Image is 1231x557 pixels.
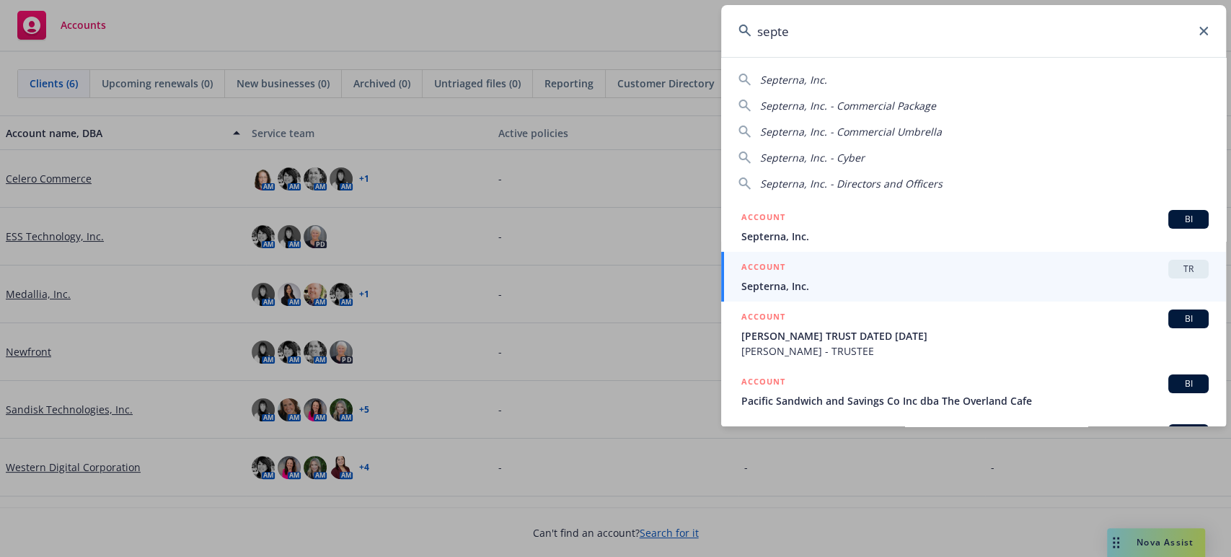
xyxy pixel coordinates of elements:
span: Septerna, Inc. - Commercial Umbrella [760,125,942,139]
span: Septerna, Inc. - Cyber [760,151,865,165]
a: ACCOUNT [721,416,1226,466]
h5: ACCOUNT [741,374,785,392]
span: BI [1174,213,1203,226]
span: Septerna, Inc. - Directors and Officers [760,177,943,190]
span: TR [1174,263,1203,276]
h5: ACCOUNT [741,260,785,277]
h5: ACCOUNT [741,424,785,442]
h5: ACCOUNT [741,310,785,327]
span: Septerna, Inc. [760,73,827,87]
span: Pacific Sandwich and Savings Co Inc dba The Overland Cafe [741,393,1209,408]
span: Septerna, Inc. [741,278,1209,294]
span: Septerna, Inc. [741,229,1209,244]
a: ACCOUNTBI[PERSON_NAME] TRUST DATED [DATE][PERSON_NAME] - TRUSTEE [721,302,1226,367]
span: [PERSON_NAME] - TRUSTEE [741,343,1209,359]
a: ACCOUNTBIPacific Sandwich and Savings Co Inc dba The Overland Cafe [721,367,1226,416]
a: ACCOUNTTRSepterna, Inc. [721,252,1226,302]
span: [PERSON_NAME] TRUST DATED [DATE] [741,328,1209,343]
a: ACCOUNTBISepterna, Inc. [721,202,1226,252]
span: Septerna, Inc. - Commercial Package [760,99,936,113]
h5: ACCOUNT [741,210,785,227]
span: BI [1174,312,1203,325]
input: Search... [721,5,1226,57]
span: BI [1174,377,1203,390]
